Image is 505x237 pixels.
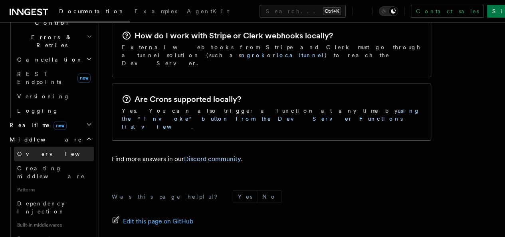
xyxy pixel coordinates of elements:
span: Creating middleware [17,165,85,179]
span: Documentation [59,8,125,14]
a: ngrok [241,52,267,58]
span: Cancellation [14,56,83,64]
span: REST Endpoints [17,71,61,85]
span: AgentKit [187,8,229,14]
span: Edit this page on GitHub [123,216,194,227]
a: using the "Invoke" button from the Dev Server Functions list view [122,108,420,130]
p: Was this page helpful? [112,193,223,201]
a: Contact sales [411,5,484,18]
a: Versioning [14,89,94,104]
button: Toggle dark mode [379,6,398,16]
p: External webhooks from Stripe and Clerk must go through a tunnel solution (such as or ) to reach ... [122,43,421,67]
a: Edit this page on GitHub [112,216,194,227]
span: Errors & Retries [14,33,87,49]
span: Overview [17,151,99,157]
span: Middleware [6,135,82,143]
h2: Are Crons supported locally? [135,94,241,105]
button: Errors & Retries [14,30,94,52]
h2: How do I work with Stripe or Clerk webhooks locally? [135,30,333,41]
a: Creating middleware [14,161,94,183]
kbd: Ctrl+K [323,7,341,15]
button: Realtimenew [6,118,94,132]
button: No [257,191,281,203]
span: Built-in middlewares [14,219,94,231]
button: Yes [233,191,257,203]
button: Search...Ctrl+K [259,5,346,18]
span: new [53,121,67,130]
button: Middleware [6,132,94,147]
span: Patterns [14,183,94,196]
a: localtunnel [277,52,325,58]
span: new [77,73,91,83]
a: Dependency Injection [14,196,94,219]
span: Logging [17,108,59,114]
p: Yes. You can also trigger a function at any time by . [122,107,421,131]
span: Realtime [6,121,67,129]
a: Overview [14,147,94,161]
a: REST Endpointsnew [14,67,94,89]
a: Logging [14,104,94,118]
p: Find more answers in our . [112,153,431,165]
a: Examples [130,2,182,22]
span: Dependency Injection [17,200,65,215]
button: Cancellation [14,52,94,67]
a: AgentKit [182,2,234,22]
span: Examples [135,8,177,14]
span: Versioning [17,93,70,100]
a: Discord community [184,155,241,163]
a: Documentation [54,2,130,22]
